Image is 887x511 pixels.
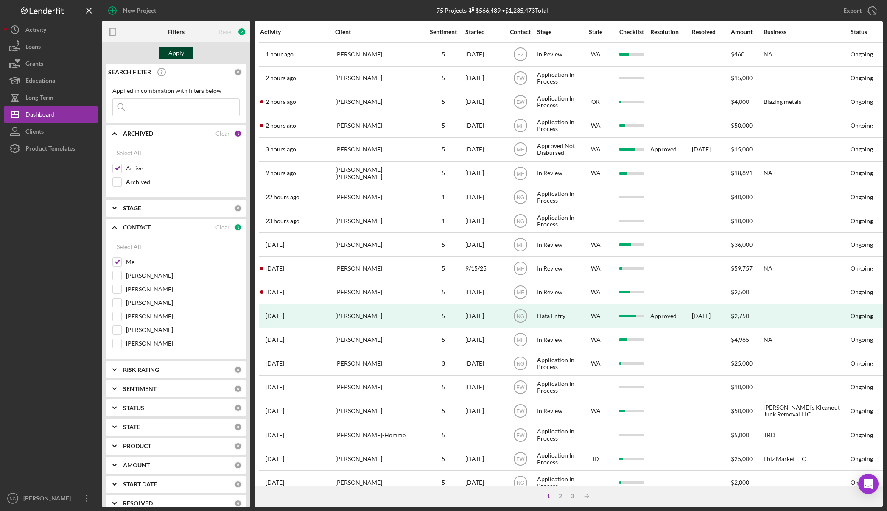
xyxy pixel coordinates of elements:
span: $5,000 [731,431,749,438]
label: Archived [126,178,240,186]
text: EW [516,408,525,414]
text: EW [516,385,525,391]
b: ARCHIVED [123,130,153,137]
span: $50,000 [731,407,753,414]
b: RISK RATING [123,366,159,373]
span: $2,000 [731,479,749,486]
text: EW [516,99,525,105]
button: NG[PERSON_NAME] [4,490,98,507]
div: [PERSON_NAME] [335,186,420,208]
a: Loans [4,38,98,55]
div: 5 [422,289,464,296]
time: 2025-09-30 10:02 [266,384,284,391]
div: [PERSON_NAME] [335,67,420,89]
div: Data Entry [537,305,578,327]
div: Long-Term [25,89,53,108]
div: Amount [731,28,763,35]
div: [PERSON_NAME] [PERSON_NAME] [335,162,420,184]
div: [PERSON_NAME] [335,329,420,351]
div: [DATE] [692,305,730,327]
text: NG [517,218,524,224]
div: Ebiz Market LLC [764,447,848,470]
button: Apply [159,47,193,59]
div: [DATE] [465,281,504,303]
div: Application In Process [537,424,578,446]
div: 1 [234,223,242,231]
time: 2025-09-30 16:44 [266,336,284,343]
label: [PERSON_NAME] [126,285,240,293]
div: 3 [566,493,578,500]
button: Clients [4,123,98,140]
div: 0 [234,442,242,450]
div: [DATE] [465,447,504,470]
div: Application In Process [537,67,578,89]
label: [PERSON_NAME] [126,339,240,348]
div: Ongoing [851,455,873,462]
button: Dashboard [4,106,98,123]
div: 9/15/25 [465,257,504,279]
div: Resolved [692,28,730,35]
text: MF [517,170,524,176]
div: 5 [422,146,464,153]
div: [PERSON_NAME] [335,257,420,279]
div: [DATE] [465,329,504,351]
div: [PERSON_NAME] [335,114,420,137]
label: [PERSON_NAME] [126,271,240,280]
div: Application In Process [537,376,578,399]
div: Ongoing [851,241,873,248]
div: Loans [25,38,41,57]
span: $15,000 [731,74,753,81]
time: 2025-10-01 23:25 [266,75,296,81]
a: Grants [4,55,98,72]
div: [DATE] [465,209,504,232]
time: 2025-10-01 16:30 [266,170,296,176]
div: In Review [537,162,578,184]
div: 75 Projects • $1,235,473 Total [437,7,548,14]
a: Educational [4,72,98,89]
div: Ongoing [851,313,873,319]
div: New Project [123,2,156,19]
div: Ongoing [851,170,873,176]
text: HZ [517,52,524,58]
div: Apply [168,47,184,59]
div: [PERSON_NAME] [335,281,420,303]
div: 5 [422,75,464,81]
div: Select All [117,145,141,162]
div: [PERSON_NAME]’s Kleanout Junk Removal LLC [764,400,848,422]
div: WA [579,313,613,319]
a: Activity [4,21,98,38]
div: WA [579,360,613,367]
text: EW [516,75,525,81]
div: [DATE] [465,233,504,256]
text: MF [517,337,524,343]
div: Educational [25,72,57,91]
div: Application In Process [537,186,578,208]
div: TBD [764,424,848,446]
div: [DATE] [465,400,504,422]
text: NG [517,194,524,200]
div: Ongoing [851,146,873,153]
div: Ongoing [851,479,873,486]
div: Resolution [650,28,691,35]
div: In Review [537,43,578,66]
time: 2025-09-30 13:51 [266,360,284,367]
time: 2025-10-01 23:17 [266,98,296,105]
time: 2025-09-29 23:51 [266,432,284,438]
div: Reset [219,28,233,35]
time: 2025-10-01 02:50 [266,194,299,201]
div: Ongoing [851,122,873,129]
time: 2025-09-29 23:54 [266,408,284,414]
div: 5 [422,51,464,58]
span: $40,000 [731,193,753,201]
div: State [579,28,613,35]
span: $2,500 [731,288,749,296]
div: Applied in combination with filters below [112,87,240,94]
div: Blazing metals [764,91,848,113]
label: [PERSON_NAME] [126,299,240,307]
span: $460 [731,50,744,58]
div: WA [579,51,613,58]
div: In Review [537,281,578,303]
div: Checklist [613,28,649,35]
div: In Review [537,233,578,256]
